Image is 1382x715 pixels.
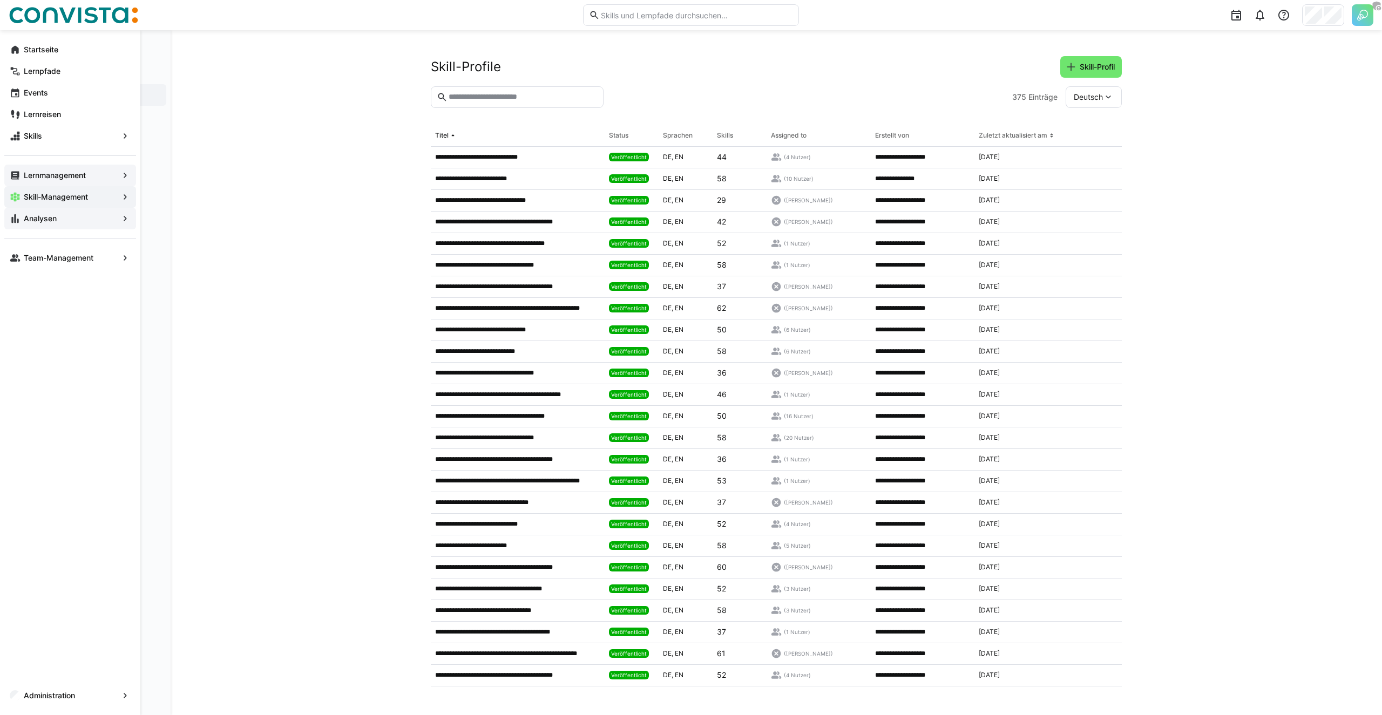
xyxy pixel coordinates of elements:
[1078,62,1116,72] span: Skill-Profil
[717,260,727,270] p: 58
[663,606,675,614] span: de
[784,240,810,247] span: (1 Nutzer)
[675,325,683,333] span: en
[979,153,1000,161] span: [DATE]
[675,174,683,182] span: en
[663,649,675,657] span: de
[663,412,675,420] span: de
[784,326,811,333] span: (6 Nutzer)
[717,411,727,421] p: 50
[979,369,1000,377] span: [DATE]
[675,217,683,226] span: en
[663,541,675,549] span: de
[675,498,683,506] span: en
[979,455,1000,464] span: [DATE]
[979,649,1000,658] span: [DATE]
[609,131,628,140] div: Status
[784,283,833,290] span: ([PERSON_NAME])
[611,391,647,398] span: Veröffentlicht
[979,304,1000,312] span: [DATE]
[675,563,683,571] span: en
[675,261,683,269] span: en
[784,153,811,161] span: (4 Nutzer)
[663,369,675,377] span: de
[784,218,833,226] span: ([PERSON_NAME])
[717,303,726,314] p: 62
[663,282,675,290] span: de
[784,196,833,204] span: ([PERSON_NAME])
[663,390,675,398] span: de
[717,173,727,184] p: 58
[611,370,647,376] span: Veröffentlicht
[1060,56,1122,78] button: Skill-Profil
[663,563,675,571] span: de
[784,369,833,377] span: ([PERSON_NAME])
[717,497,726,508] p: 37
[611,629,647,635] span: Veröffentlicht
[784,542,811,549] span: (5 Nutzer)
[979,282,1000,291] span: [DATE]
[611,499,647,506] span: Veröffentlicht
[611,564,647,570] span: Veröffentlicht
[663,239,675,247] span: de
[1012,92,1026,103] span: 375
[979,131,1047,140] div: Zuletzt aktualisiert am
[675,153,683,161] span: en
[611,154,647,160] span: Veröffentlicht
[979,563,1000,571] span: [DATE]
[979,520,1000,528] span: [DATE]
[611,585,647,592] span: Veröffentlicht
[717,605,727,616] p: 58
[611,672,647,678] span: Veröffentlicht
[717,432,727,443] p: 58
[600,10,793,20] input: Skills und Lernpfade durchsuchen…
[784,175,814,182] span: (10 Nutzer)
[611,456,647,462] span: Veröffentlicht
[431,59,501,75] h2: Skill-Profile
[979,390,1000,399] span: [DATE]
[979,476,1000,485] span: [DATE]
[717,346,727,357] p: 58
[663,671,675,679] span: de
[784,563,833,571] span: ([PERSON_NAME])
[717,648,726,659] p: 61
[717,627,726,637] p: 37
[979,239,1000,248] span: [DATE]
[675,282,683,290] span: en
[784,412,814,420] span: (16 Nutzer)
[663,584,675,593] span: de
[675,584,683,593] span: en
[663,628,675,636] span: de
[675,196,683,204] span: en
[979,325,1000,334] span: [DATE]
[675,239,683,247] span: en
[717,131,733,140] div: Skills
[675,671,683,679] span: en
[663,325,675,333] span: de
[611,607,647,614] span: Veröffentlicht
[784,455,810,463] span: (1 Nutzer)
[611,305,647,311] span: Veröffentlicht
[717,540,727,551] p: 58
[663,433,675,441] span: de
[717,152,727,162] p: 44
[717,583,726,594] p: 52
[675,541,683,549] span: en
[663,347,675,355] span: de
[663,196,675,204] span: de
[784,650,833,657] span: ([PERSON_NAME])
[784,520,811,528] span: (4 Nutzer)
[663,261,675,269] span: de
[784,348,811,355] span: (6 Nutzer)
[979,261,1000,269] span: [DATE]
[675,369,683,377] span: en
[611,283,647,290] span: Veröffentlicht
[675,304,683,312] span: en
[663,217,675,226] span: de
[611,240,647,247] span: Veröffentlicht
[675,390,683,398] span: en
[979,671,1000,679] span: [DATE]
[435,131,449,140] div: Titel
[611,262,647,268] span: Veröffentlicht
[979,196,1000,205] span: [DATE]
